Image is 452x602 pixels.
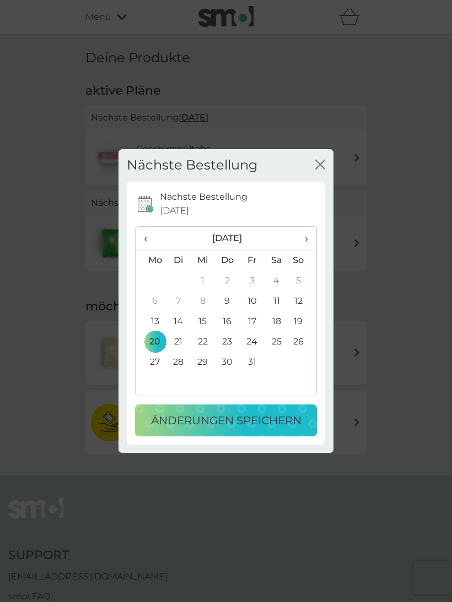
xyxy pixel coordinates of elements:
span: ‹ [144,227,158,250]
button: Schließen [315,160,325,171]
h2: Nächste Bestellung [127,157,257,173]
th: Fr [240,250,265,271]
td: 14 [166,311,191,332]
span: › [297,227,308,250]
th: [DATE] [166,227,289,250]
td: 22 [191,332,215,352]
th: Mo [136,250,166,271]
td: 29 [191,352,215,373]
th: So [289,250,316,271]
td: 13 [136,311,166,332]
th: Di [166,250,191,271]
td: 12 [289,291,316,311]
th: Do [215,250,240,271]
button: Änderungen speichern [135,404,317,436]
td: 17 [240,311,265,332]
p: Nächste Bestellung [160,190,247,204]
td: 28 [166,352,191,373]
td: 2 [215,271,240,291]
td: 1 [191,271,215,291]
td: 23 [215,332,240,352]
td: 11 [264,291,289,311]
td: 21 [166,332,191,352]
td: 8 [191,291,215,311]
td: 16 [215,311,240,332]
span: [DATE] [160,204,189,218]
th: Sa [264,250,289,271]
td: 30 [215,352,240,373]
td: 31 [240,352,265,373]
td: 26 [289,332,316,352]
td: 6 [136,291,166,311]
td: 10 [240,291,265,311]
td: 3 [240,271,265,291]
p: Änderungen speichern [151,412,302,429]
td: 4 [264,271,289,291]
td: 7 [166,291,191,311]
td: 24 [240,332,265,352]
td: 15 [191,311,215,332]
td: 19 [289,311,316,332]
td: 9 [215,291,240,311]
td: 25 [264,332,289,352]
th: Mi [191,250,215,271]
td: 27 [136,352,166,373]
td: 18 [264,311,289,332]
td: 20 [136,332,166,352]
td: 5 [289,271,316,291]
